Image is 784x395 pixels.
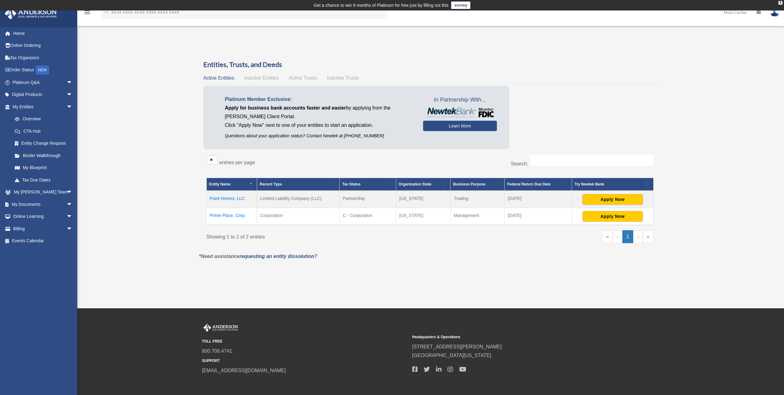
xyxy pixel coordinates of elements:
[66,76,79,89] span: arrow_drop_down
[225,121,414,130] p: Click "Apply Now" next to one of your entities to start an application.
[202,368,286,373] a: [EMAIL_ADDRESS][DOMAIN_NAME]
[206,230,426,241] div: Showing 1 to 2 of 2 entries
[451,178,505,191] th: Business Purpose: Activate to sort
[342,182,361,186] span: Tax Status
[4,64,82,77] a: Order StatusNEW
[202,358,408,364] small: SUPPORT
[206,208,257,225] td: Prime Place, Corp
[643,230,654,243] a: Last
[203,60,657,69] h3: Entities, Trusts, and Deeds
[4,89,82,101] a: Digital Productsarrow_drop_down
[583,211,643,222] button: Apply Now
[574,181,644,188] div: Try Newtek Bank
[206,178,257,191] th: Entity Name: Activate to invert sorting
[103,8,110,15] i: search
[4,186,82,198] a: My [PERSON_NAME] Teamarrow_drop_down
[583,194,643,205] button: Apply Now
[396,178,451,191] th: Organization State: Activate to sort
[314,2,449,9] div: Get a chance to win 6 months of Platinum for free just by filling out this
[260,182,282,186] span: Record Type
[4,222,82,235] a: Billingarrow_drop_down
[225,95,414,104] p: Platinum Member Exclusive:
[412,334,618,340] small: Headquarters & Operations
[505,208,572,225] td: [DATE]
[4,27,82,39] a: Home
[633,230,643,243] a: Next
[9,149,79,162] a: Binder Walkthrough
[340,208,396,225] td: C - Corporation
[4,52,82,64] a: Tax Organizers
[412,353,491,358] a: [GEOGRAPHIC_DATA][US_STATE]
[202,338,408,345] small: TOLL FREE
[209,182,231,186] span: Entity Name
[9,174,79,186] a: Tax Due Dates
[340,178,396,191] th: Tax Status: Activate to sort
[206,191,257,208] td: Point Homes, LLC
[9,125,79,137] a: CTA Hub
[4,235,82,247] a: Events Calendar
[83,11,91,16] a: menu
[426,108,494,118] img: NewtekBankLogoSM.png
[327,75,359,81] span: Inactive Trusts
[289,75,317,81] span: Active Trusts
[451,2,470,9] a: survey
[511,161,528,166] label: Search:
[3,7,59,19] img: Anderson Advisors Platinum Portal
[202,324,239,332] img: Anderson Advisors Platinum Portal
[66,101,79,113] span: arrow_drop_down
[257,178,340,191] th: Record Type: Activate to sort
[4,39,82,52] a: Online Ordering
[239,254,314,259] a: requesting an entity dissolution
[505,191,572,208] td: [DATE]
[4,210,82,223] a: Online Learningarrow_drop_down
[4,198,82,210] a: My Documentsarrow_drop_down
[4,76,82,89] a: Platinum Q&Aarrow_drop_down
[83,9,91,16] i: menu
[572,178,653,191] th: Try Newtek Bank : Activate to sort
[36,65,49,75] div: NEW
[778,1,782,5] div: close
[396,191,451,208] td: [US_STATE]
[412,344,502,349] a: [STREET_ADDRESS][PERSON_NAME]
[199,254,317,259] em: *Need assistance ?
[613,230,622,243] a: Previous
[225,104,414,121] p: by applying from the [PERSON_NAME] Client Portal.
[66,210,79,223] span: arrow_drop_down
[66,89,79,101] span: arrow_drop_down
[257,191,340,208] td: Limited Liability Company (LLC)
[423,95,497,105] span: In Partnership With...
[453,182,485,186] span: Business Purpose
[257,208,340,225] td: Corporation
[451,208,505,225] td: Management
[225,105,346,110] span: Apply for business bank accounts faster and easier
[507,182,550,186] span: Federal Return Due Date
[340,191,396,208] td: Partnership
[770,8,779,17] img: User Pic
[219,160,255,165] label: entries per page
[9,137,79,150] a: Entity Change Request
[4,101,79,113] a: My Entitiesarrow_drop_down
[225,132,414,140] p: Questions about your application status? Contact Newtek at [PHONE_NUMBER]
[602,230,613,243] a: First
[202,348,232,354] a: 800.706.4741
[423,121,497,131] a: Learn More
[9,162,79,174] a: My Blueprint
[66,198,79,211] span: arrow_drop_down
[451,191,505,208] td: Trading
[396,208,451,225] td: [US_STATE]
[66,186,79,199] span: arrow_drop_down
[9,113,76,125] a: Overview
[66,222,79,235] span: arrow_drop_down
[203,75,234,81] span: Active Entities
[505,178,572,191] th: Federal Return Due Date: Activate to sort
[399,182,431,186] span: Organization State
[244,75,279,81] span: Inactive Entities
[622,230,633,243] a: 1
